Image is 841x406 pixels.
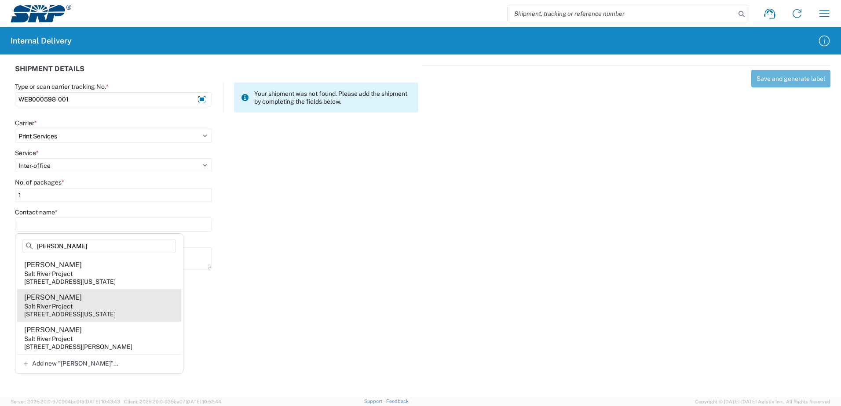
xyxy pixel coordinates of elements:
label: Contact name [15,208,58,216]
label: Service [15,149,39,157]
input: Shipment, tracking or reference number [508,5,735,22]
label: No. of packages [15,178,64,186]
div: [PERSON_NAME] [24,260,82,270]
span: Server: 2025.20.0-970904bc0f3 [11,399,120,404]
span: Client: 2025.20.0-035ba07 [124,399,221,404]
img: srp [11,5,71,22]
div: [STREET_ADDRESS][PERSON_NAME] [24,343,132,351]
div: SHIPMENT DETAILS [15,65,418,83]
div: [STREET_ADDRESS][US_STATE] [24,310,116,318]
span: Your shipment was not found. Please add the shipment by completing the fields below. [254,90,411,105]
a: Support [364,399,386,404]
a: Feedback [386,399,409,404]
div: Salt River Project [24,302,73,310]
span: [DATE] 10:52:44 [186,399,221,404]
div: [PERSON_NAME] [24,325,82,335]
span: Add new "[PERSON_NAME]"... [32,359,118,367]
label: Carrier [15,119,37,127]
div: Salt River Project [24,335,73,343]
span: Copyright © [DATE]-[DATE] Agistix Inc., All Rights Reserved [695,398,830,406]
div: [STREET_ADDRESS][US_STATE] [24,278,116,286]
div: Salt River Project [24,270,73,278]
span: [DATE] 10:43:43 [84,399,120,404]
div: [PERSON_NAME] [24,293,82,302]
h2: Internal Delivery [11,36,72,46]
label: Type or scan carrier tracking No. [15,83,109,91]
